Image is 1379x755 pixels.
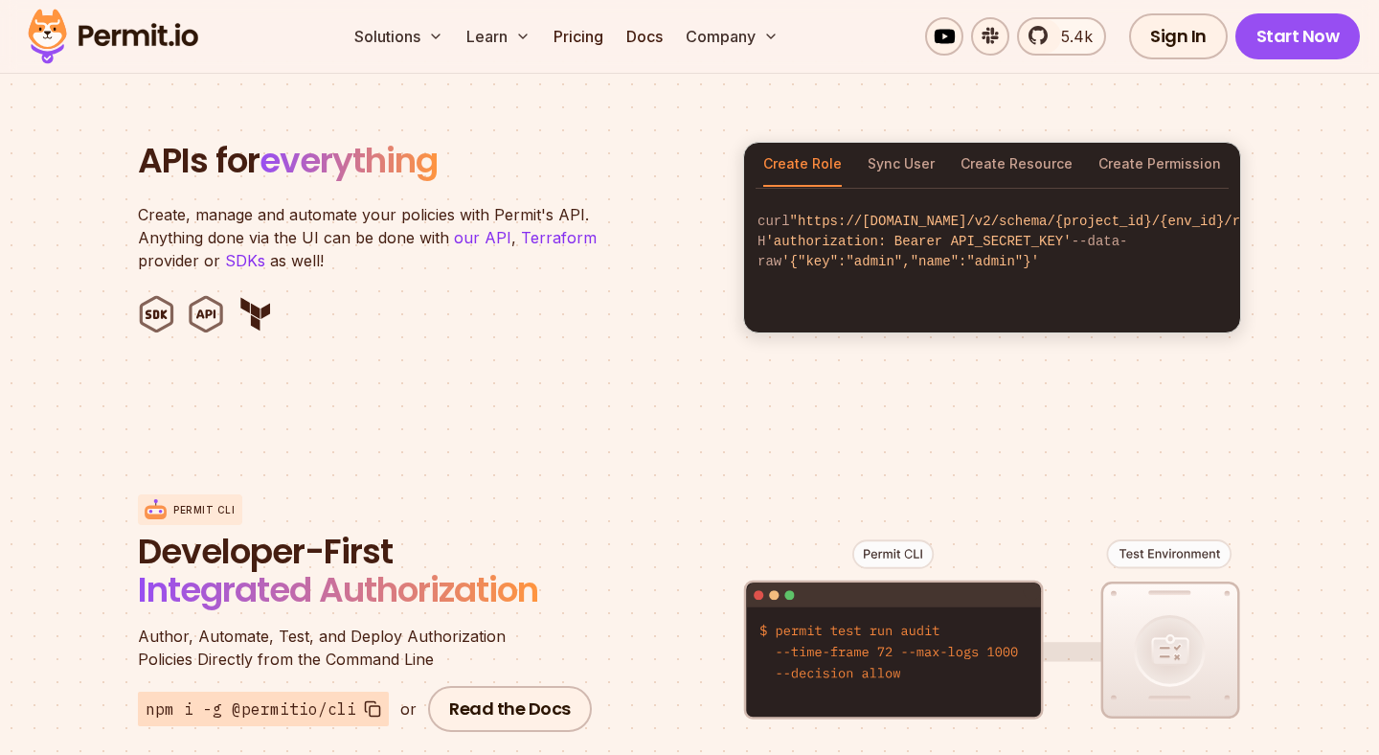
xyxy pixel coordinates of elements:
[1235,13,1361,59] a: Start Now
[146,698,356,721] span: npm i -g @permitio/cli
[19,4,207,69] img: Permit logo
[173,503,235,517] p: Permit CLI
[961,143,1073,187] button: Create Resource
[138,533,598,571] span: Developer-First
[459,17,538,56] button: Learn
[868,143,935,187] button: Sync User
[225,251,265,270] a: SDKs
[1098,143,1221,187] button: Create Permission
[138,565,538,614] span: Integrated Authorization
[138,692,389,726] button: npm i -g @permitio/cli
[790,214,1280,229] span: "https://[DOMAIN_NAME]/v2/schema/{project_id}/{env_id}/roles"
[138,203,617,272] p: Create, manage and automate your policies with Permit's API. Anything done via the UI can be done...
[765,234,1071,249] span: 'authorization: Bearer API_SECRET_KEY'
[744,196,1240,287] code: curl -H --data-raw
[260,136,438,185] span: everything
[763,143,842,187] button: Create Role
[347,17,451,56] button: Solutions
[546,17,611,56] a: Pricing
[428,686,592,732] a: Read the Docs
[454,228,511,247] a: our API
[1129,13,1228,59] a: Sign In
[678,17,786,56] button: Company
[400,698,417,721] div: or
[521,228,597,247] a: Terraform
[138,625,598,671] p: Policies Directly from the Command Line
[781,254,1039,269] span: '{"key":"admin","name":"admin"}'
[1050,25,1093,48] span: 5.4k
[138,142,720,180] h2: APIs for
[138,625,598,648] span: Author, Automate, Test, and Deploy Authorization
[619,17,670,56] a: Docs
[1017,17,1106,56] a: 5.4k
